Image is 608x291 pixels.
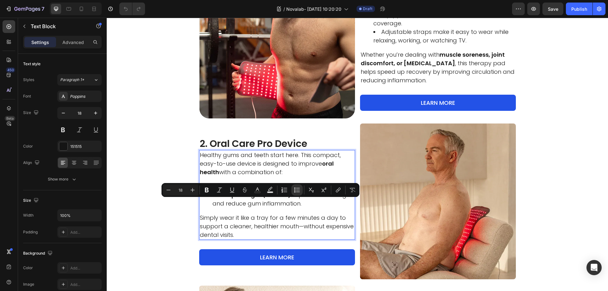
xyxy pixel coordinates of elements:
li: Adjustable straps make it easy to wear while relaxing, working, or watching TV. [267,10,408,27]
div: Font [23,93,31,99]
span: Novalab- [DATE] 10:20:20 [286,6,341,12]
button: Paragraph 1* [57,74,102,85]
button: Publish [566,3,592,15]
div: Background [23,249,54,258]
div: Add... [70,230,100,235]
strong: Blue light (450 nm) [114,165,171,173]
div: Poppins [70,94,100,99]
img: gempages_444032754925962250-4eade859-2416-4131-a8c6-501c85629f04.webp [253,106,409,262]
iframe: Design area [107,18,608,291]
div: Width [23,212,34,218]
div: Color [23,265,33,271]
span: Paragraph 1* [60,77,84,83]
div: Add... [70,265,100,271]
div: Padding [23,229,38,235]
p: LEARN MORE [314,81,348,89]
div: Add... [70,282,100,288]
div: Rich Text Editor. Editing area: main [92,132,248,222]
h2: 2. Oral Care Pro Device [92,120,248,132]
li: for bacteria reduction. [106,164,248,173]
div: Styles [23,77,34,83]
p: Text Block [31,22,85,30]
a: LEARN MORE [92,231,248,248]
strong: muscle soreness, joint discomfort, or [MEDICAL_DATA] [254,33,398,49]
div: Color [23,143,33,149]
div: Show more [48,176,77,182]
p: 7 [41,5,44,13]
span: / [283,6,285,12]
strong: oral health [93,142,227,158]
p: Healthy gums and teeth start here. This compact, easy-to-use device is designed to improve with a... [93,133,248,159]
span: Draft [363,6,372,12]
div: Open Intercom Messenger [586,260,602,275]
p: Settings [31,39,49,46]
div: Size [23,109,40,117]
p: Simply wear it like a tray for a few minutes a day to support a cleaner, healthier mouth—without ... [93,196,248,221]
p: Advanced [62,39,84,46]
strong: Deep red light (660 nm) [114,173,184,181]
div: Text style [23,61,41,67]
div: Size [23,196,40,205]
div: Editor contextual toolbar [161,183,359,197]
div: Align [23,159,41,167]
div: Publish [571,6,587,12]
p: LEARN MORE [153,235,187,244]
p: Whether you’re dealing with , this therapy pad helps speed up recovery by improving circulation a... [254,33,408,67]
div: 450 [6,67,15,73]
a: LEARN MORE [253,77,409,93]
button: Save [542,3,563,15]
div: Beta [5,116,15,121]
button: 7 [3,3,47,15]
input: Auto [58,210,101,221]
div: Image [23,282,34,287]
button: Show more [23,174,102,185]
div: 151515 [70,144,100,149]
div: Undo/Redo [119,3,145,15]
span: Save [548,6,558,12]
li: to promote healing and reduce gum inflammation. [106,173,248,190]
